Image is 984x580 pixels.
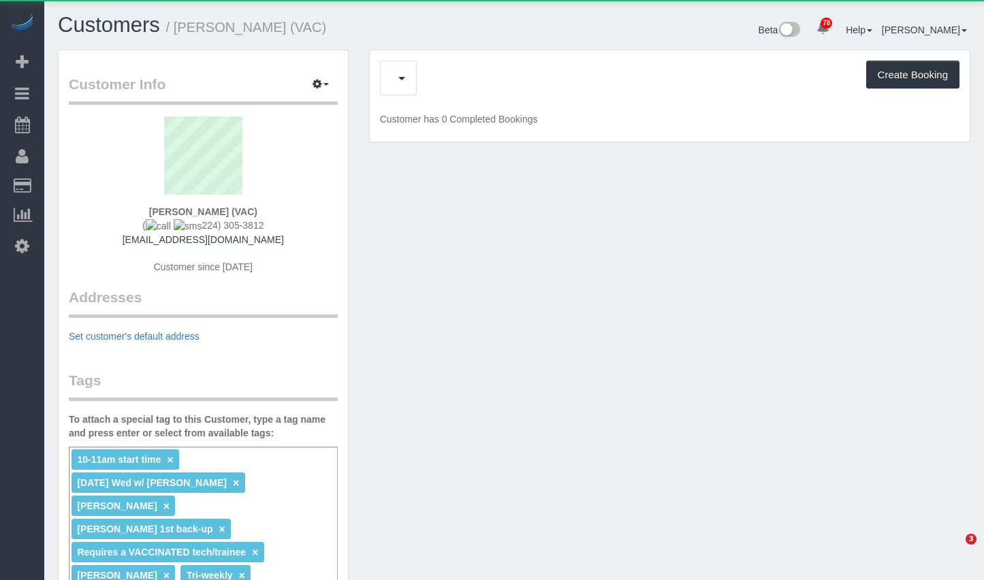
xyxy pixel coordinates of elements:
a: [EMAIL_ADDRESS][DOMAIN_NAME] [123,234,284,245]
span: 3 [966,534,977,545]
a: × [233,477,239,489]
span: 10-11am start time [77,454,161,465]
legend: Customer Info [69,74,338,105]
img: New interface [778,22,800,39]
span: [DATE] Wed w/ [PERSON_NAME] [77,477,227,488]
span: Customer since [DATE] [154,261,253,272]
img: sms [174,219,202,233]
label: To attach a special tag to this Customer, type a tag name and press enter or select from availabl... [69,413,338,440]
iframe: Intercom live chat [938,534,970,566]
a: [PERSON_NAME] [882,25,967,35]
a: × [219,523,225,535]
a: × [252,547,258,558]
legend: Tags [69,370,338,401]
img: Automaid Logo [8,14,35,33]
a: Customers [58,13,160,37]
span: Requires a VACCINATED tech/trainee [77,547,246,558]
button: Create Booking [866,61,959,89]
a: Beta [759,25,801,35]
strong: [PERSON_NAME] (VAC) [149,206,257,217]
a: × [163,500,170,512]
a: × [167,454,173,466]
img: call [146,219,171,233]
a: 78 [810,14,836,44]
span: [PERSON_NAME] [77,500,157,511]
small: / [PERSON_NAME] (VAC) [166,20,327,35]
a: Set customer's default address [69,331,200,342]
span: 78 [821,18,832,29]
span: ( 224) 305-3812 [142,220,264,231]
span: [PERSON_NAME] 1st back-up [77,523,212,534]
p: Customer has 0 Completed Bookings [380,112,959,126]
a: Help [846,25,872,35]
